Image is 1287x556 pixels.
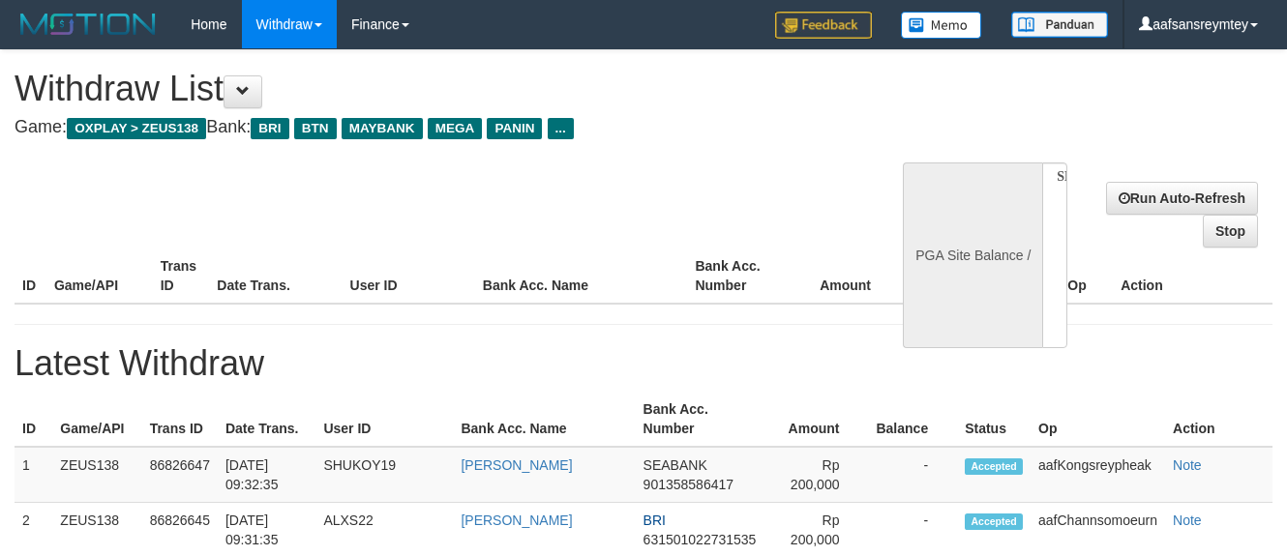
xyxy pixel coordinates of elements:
[763,392,868,447] th: Amount
[15,10,162,39] img: MOTION_logo.png
[687,249,793,304] th: Bank Acc. Number
[15,344,1272,383] h1: Latest Withdraw
[1106,182,1258,215] a: Run Auto-Refresh
[52,392,141,447] th: Game/API
[763,447,868,503] td: Rp 200,000
[643,477,733,492] span: 901358586417
[1031,392,1165,447] th: Op
[965,513,1023,530] span: Accepted
[142,392,218,447] th: Trans ID
[900,249,998,304] th: Balance
[487,118,542,139] span: PANIN
[251,118,288,139] span: BRI
[643,512,666,528] span: BRI
[643,532,757,547] span: 631501022731535
[475,249,688,304] th: Bank Acc. Name
[461,457,572,473] a: [PERSON_NAME]
[1031,447,1165,503] td: aafKongsreypheak
[868,447,957,503] td: -
[1011,12,1108,38] img: panduan.png
[46,249,153,304] th: Game/API
[868,392,957,447] th: Balance
[15,392,52,447] th: ID
[1165,392,1272,447] th: Action
[428,118,483,139] span: MEGA
[636,392,764,447] th: Bank Acc. Number
[153,249,210,304] th: Trans ID
[903,162,1042,348] div: PGA Site Balance /
[218,392,315,447] th: Date Trans.
[643,457,707,473] span: SEABANK
[67,118,206,139] span: OXPLAY > ZEUS138
[548,118,574,139] span: ...
[15,249,46,304] th: ID
[461,512,572,528] a: [PERSON_NAME]
[52,447,141,503] td: ZEUS138
[342,118,423,139] span: MAYBANK
[1203,215,1258,248] a: Stop
[965,458,1023,475] span: Accepted
[453,392,635,447] th: Bank Acc. Name
[343,249,475,304] th: User ID
[294,118,337,139] span: BTN
[15,447,52,503] td: 1
[1173,457,1202,473] a: Note
[315,392,453,447] th: User ID
[775,12,872,39] img: Feedback.jpg
[1173,512,1202,528] a: Note
[793,249,900,304] th: Amount
[315,447,453,503] td: SHUKOY19
[218,447,315,503] td: [DATE] 09:32:35
[209,249,342,304] th: Date Trans.
[1060,249,1113,304] th: Op
[957,392,1031,447] th: Status
[15,118,839,137] h4: Game: Bank:
[1113,249,1272,304] th: Action
[15,70,839,108] h1: Withdraw List
[142,447,218,503] td: 86826647
[901,12,982,39] img: Button%20Memo.svg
